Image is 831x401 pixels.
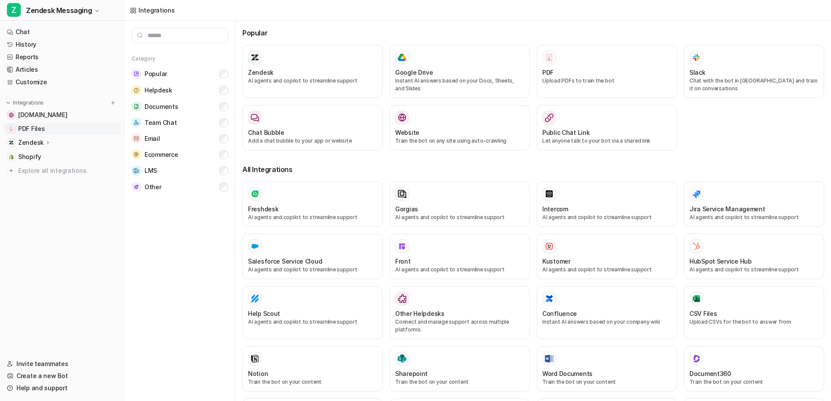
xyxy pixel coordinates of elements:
button: EmailEmail [132,130,228,146]
button: Chat BubbleAdd a chat bubble to your app or website [242,105,383,150]
span: Z [7,3,21,17]
h3: Gorgias [395,204,418,213]
img: Website [398,113,406,122]
h3: CSV Files [689,309,717,318]
a: Reports [3,51,121,63]
h3: Zendesk [248,68,274,77]
img: Shopify [9,154,14,159]
p: Train the bot on your content [689,378,818,386]
img: Google Drive [398,54,406,61]
h5: Category [132,55,228,62]
p: Train the bot on your content [542,378,671,386]
h3: Front [395,257,411,266]
button: GorgiasAI agents and copilot to streamline support [390,181,530,227]
img: Kustomer [545,242,554,251]
p: AI agents and copilot to streamline support [542,213,671,221]
img: Notion [251,354,259,363]
span: Team Chat [145,118,177,127]
button: LMSLMS [132,162,228,179]
span: [DOMAIN_NAME] [18,111,67,119]
h3: Word Documents [542,369,593,378]
span: Explore all integrations [18,164,117,178]
img: PDF Files [9,126,14,131]
span: Zendesk Messaging [26,4,92,16]
a: Explore all integrations [3,165,121,177]
span: LMS [145,166,157,175]
img: anurseinthemaking.com [9,112,14,118]
img: Help Scout [251,294,259,303]
h3: Slack [689,68,705,77]
h3: Sharepoint [395,369,428,378]
a: Articles [3,64,121,76]
img: HubSpot Service Hub [692,242,701,251]
button: ZendeskAI agents and copilot to streamline support [242,45,383,98]
span: Documents [145,102,178,111]
h3: Kustomer [542,257,570,266]
button: Public Chat LinkLet anyone talk to your bot via a shared link [537,105,677,150]
img: Slack [692,52,701,62]
p: Zendesk [18,138,44,147]
button: Team ChatTeam Chat [132,115,228,130]
img: menu_add.svg [110,100,116,106]
p: Upload PDFs to train the bot [542,77,671,85]
h3: Other Helpdesks [395,309,444,318]
button: NotionNotionTrain the bot on your content [242,346,383,391]
img: Confluence [545,294,554,303]
h3: Confluence [542,309,577,318]
a: Help and support [3,382,121,394]
h3: HubSpot Service Hub [689,257,752,266]
button: EcommerceEcommerce [132,146,228,162]
span: Other [145,183,161,191]
button: CSV FilesCSV FilesUpload CSVs for the bot to answer from [684,286,824,339]
p: AI agents and copilot to streamline support [248,213,377,221]
h3: Public Chat Link [542,128,590,137]
img: Email [132,134,141,143]
h3: Help Scout [248,309,280,318]
a: anurseinthemaking.com[DOMAIN_NAME] [3,109,121,121]
span: Email [145,134,160,143]
button: IntercomAI agents and copilot to streamline support [537,181,677,227]
img: Sharepoint [398,354,406,363]
a: Create a new Bot [3,370,121,382]
h3: Website [395,128,419,137]
p: Instant AI answers based on your Docs, Sheets, and Slides [395,77,524,92]
img: Documents [132,102,141,111]
img: Front [398,242,406,251]
img: Word Documents [545,355,554,363]
button: SharepointSharepointTrain the bot on your content [390,346,530,391]
button: KustomerKustomerAI agents and copilot to streamline support [537,234,677,279]
button: Word DocumentsWord DocumentsTrain the bot on your content [537,346,677,391]
h3: PDF [542,68,554,77]
h3: Freshdesk [248,204,278,213]
p: Add a chat bubble to your app or website [248,137,377,145]
img: Salesforce Service Cloud [251,242,259,251]
p: Integrations [13,99,44,106]
button: Jira Service ManagementAI agents and copilot to streamline support [684,181,824,227]
button: DocumentsDocuments [132,99,228,115]
button: OtherOther [132,179,228,195]
a: History [3,38,121,51]
p: AI agents and copilot to streamline support [248,77,377,85]
span: PDF Files [18,124,45,133]
span: Popular [145,70,167,78]
img: explore all integrations [7,166,16,175]
img: Popular [132,69,141,79]
button: Integrations [3,99,46,107]
button: Other HelpdesksOther HelpdesksConnect and manage support across multiple platforms. [390,286,530,339]
a: Integrations [130,6,175,15]
p: Train the bot on your content [395,378,524,386]
img: Document360 [692,354,701,363]
span: Helpdesk [145,86,172,95]
button: Help ScoutHelp ScoutAI agents and copilot to streamline support [242,286,383,339]
button: FreshdeskAI agents and copilot to streamline support [242,181,383,227]
button: ConfluenceConfluenceInstant AI answers based on your company wiki [537,286,677,339]
h3: Jira Service Management [689,204,765,213]
img: Zendesk [9,140,14,145]
img: Other [132,182,141,191]
p: AI agents and copilot to streamline support [542,266,671,274]
p: Let anyone talk to your bot via a shared link [542,137,671,145]
p: Connect and manage support across multiple platforms. [395,318,524,334]
p: AI agents and copilot to streamline support [248,318,377,326]
a: Customize [3,76,121,88]
span: Ecommerce [145,150,178,159]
